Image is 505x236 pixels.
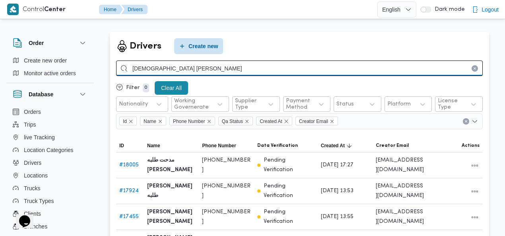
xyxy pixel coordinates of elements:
span: Phone Number [169,117,215,125]
span: Logout [482,5,499,14]
iframe: chat widget [8,204,33,228]
span: Truck Types [24,196,54,206]
button: Drivers [10,156,91,169]
div: Supplier Type [235,98,260,111]
button: Remove Qa Status from selection in this group [245,119,249,124]
span: Phone Number [173,117,205,126]
button: Clear All [155,81,188,95]
span: Created At [256,117,292,125]
button: Truck Types [10,195,91,207]
span: Id [123,117,127,126]
span: Creator Email [299,117,328,126]
span: Phone Number [202,142,236,149]
b: مدحت طلبه [PERSON_NAME] [147,156,196,175]
button: Clear input [463,118,469,125]
div: Order [6,54,94,83]
span: ID [119,142,124,149]
button: Open list of options [472,118,478,125]
button: Clients [10,207,91,220]
div: Status [336,101,354,107]
span: Qa Status [218,117,253,125]
span: Trips [24,120,36,129]
div: Working Governerate [174,98,209,111]
button: Monitor active orders [10,67,91,80]
span: Data Verification [257,142,298,149]
img: X8yXhbKr1z7QwAAAABJRU5ErkJggg== [7,4,19,15]
span: Qa Status [222,117,243,126]
b: [PERSON_NAME] طلبه [147,181,196,201]
span: Id [119,117,137,125]
button: Name [144,139,199,152]
button: All actions [470,161,480,170]
button: Home [99,5,123,14]
button: Drivers [121,5,148,14]
span: [EMAIL_ADDRESS][DOMAIN_NAME] [376,207,424,226]
span: Name [144,117,156,126]
span: Actions [462,142,480,149]
button: Create new [174,38,223,54]
div: Platform [387,101,411,107]
button: All actions [470,187,480,196]
input: Search... [116,60,483,76]
span: Name [147,142,160,149]
p: Pending Verification [264,181,315,201]
button: All actions [470,213,480,222]
button: Location Categories [10,144,91,156]
button: Trucks [10,182,91,195]
span: [PHONE_NUMBER] [202,156,251,175]
h3: Order [29,38,44,48]
span: [PHONE_NUMBER] [202,181,251,201]
span: Branches [24,222,47,231]
span: Drivers [24,158,41,168]
a: #18005 [119,162,139,168]
span: live Tracking [24,133,55,142]
button: Created AtSorted in descending order [318,139,373,152]
button: Remove Name from selection in this group [158,119,163,124]
span: Trucks [24,183,40,193]
span: Dark mode [431,6,465,13]
button: Trips [10,118,91,131]
b: [PERSON_NAME] [PERSON_NAME] [147,207,196,226]
span: Creator Email [376,142,409,149]
div: Nationality [119,101,148,107]
span: [PHONE_NUMBER] [202,207,251,226]
button: Phone Number [199,139,254,152]
h2: Drivers [130,39,161,53]
span: Creator Email [295,117,338,125]
span: [EMAIL_ADDRESS][DOMAIN_NAME] [376,156,424,175]
button: Remove Created At from selection in this group [284,119,289,124]
span: Name [140,117,166,125]
svg: Sorted in descending order [346,142,353,149]
span: [DATE] 13:53 [321,186,353,196]
span: [DATE] 17:27 [321,160,353,170]
button: Remove Id from selection in this group [128,119,133,124]
span: Created At [260,117,282,126]
button: Database [13,90,87,99]
button: Orders [10,105,91,118]
div: License Type [438,98,462,111]
span: [EMAIL_ADDRESS][DOMAIN_NAME] [376,181,424,201]
div: Payment Method [286,98,311,111]
button: Create new order [10,54,91,67]
span: [DATE] 13:55 [321,212,353,222]
button: Order [13,38,87,48]
span: Created At; Sorted in descending order [321,142,345,149]
p: 0 [143,84,149,92]
p: Filter [126,85,140,91]
button: Locations [10,169,91,182]
span: Location Categories [24,145,74,155]
button: ID [116,139,144,152]
a: #17924 [119,188,139,193]
span: Create new [188,41,218,51]
span: Create new order [24,56,67,65]
p: Pending Verification [264,156,315,175]
button: Branches [10,220,91,233]
button: Remove Phone Number from selection in this group [207,119,212,124]
button: Remove Creator Email from selection in this group [330,119,334,124]
p: Pending Verification [264,207,315,226]
h3: Database [29,90,53,99]
button: Logout [469,2,502,18]
span: Orders [24,107,41,117]
b: Center [44,7,66,13]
